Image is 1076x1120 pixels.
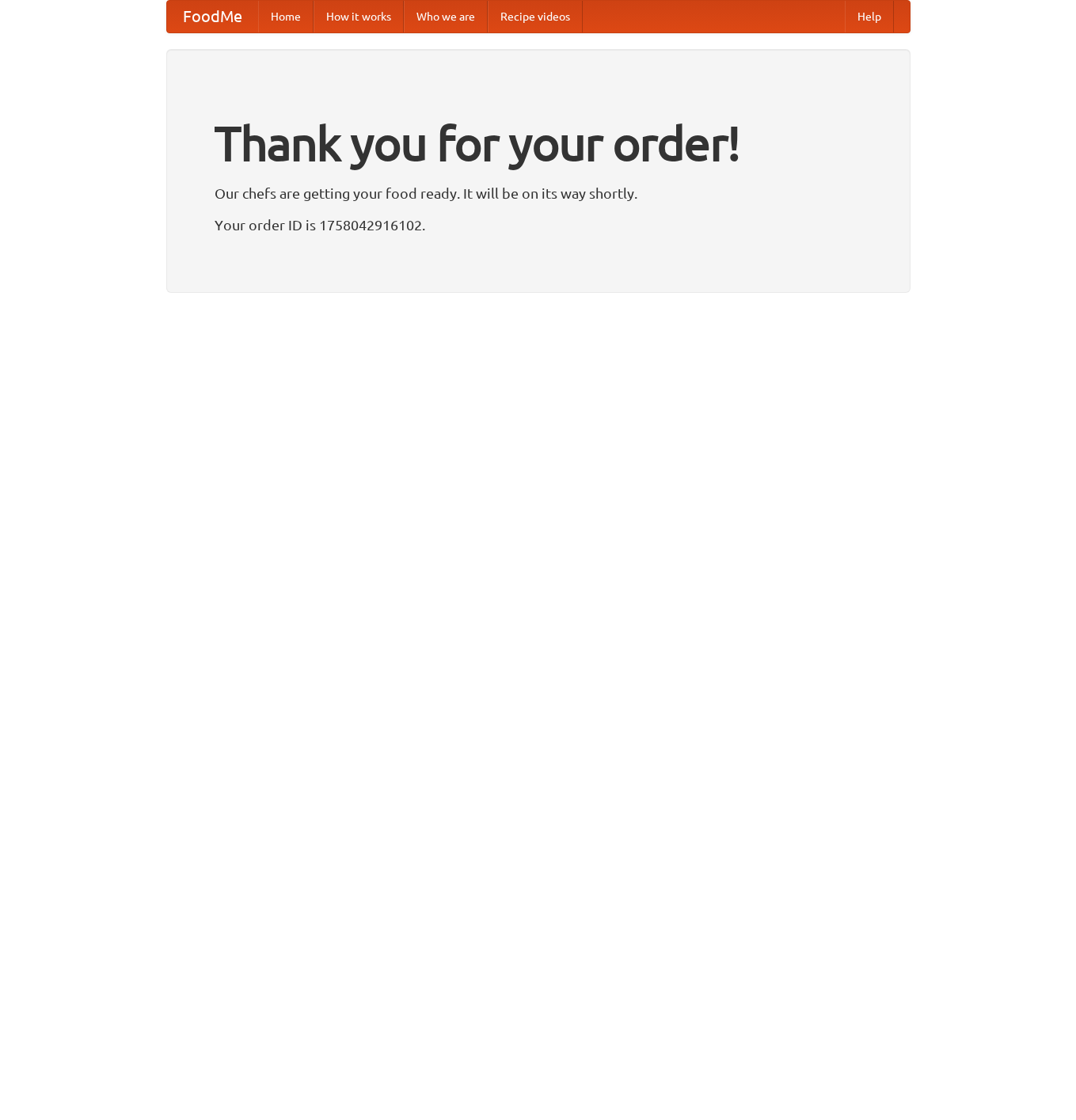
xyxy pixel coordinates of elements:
h1: Thank you for your order! [215,105,862,181]
a: Recipe videos [488,1,583,32]
p: Your order ID is 1758042916102. [215,213,862,237]
a: FoodMe [167,1,258,32]
a: How it works [314,1,404,32]
a: Who we are [404,1,488,32]
a: Home [258,1,314,32]
p: Our chefs are getting your food ready. It will be on its way shortly. [215,181,862,205]
a: Help [845,1,894,32]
